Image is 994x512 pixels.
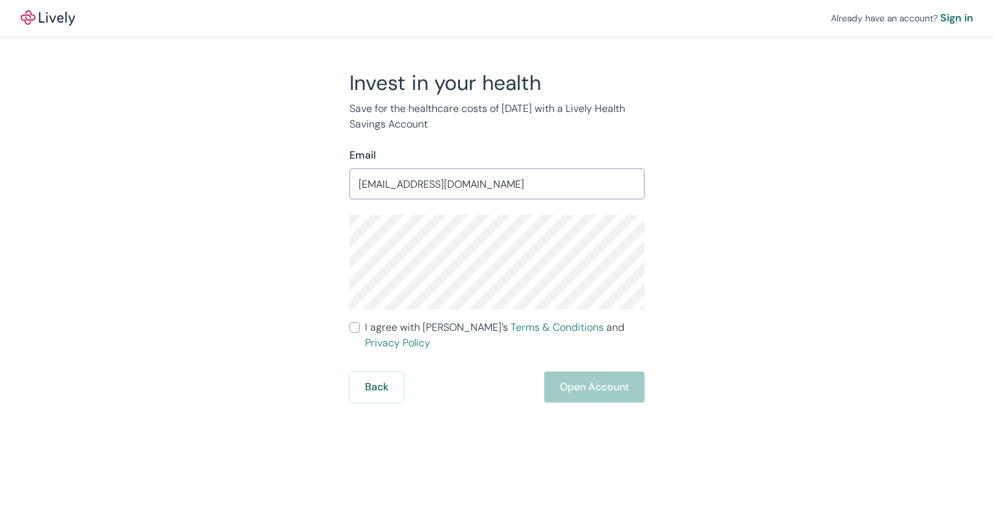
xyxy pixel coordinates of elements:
[21,10,75,26] a: LivelyLively
[831,10,973,26] div: Already have an account?
[349,372,404,403] button: Back
[349,148,376,163] label: Email
[365,320,645,351] span: I agree with [PERSON_NAME]’s and
[349,101,645,132] p: Save for the healthcare costs of [DATE] with a Lively Health Savings Account
[511,320,604,334] a: Terms & Conditions
[21,10,75,26] img: Lively
[349,70,645,96] h2: Invest in your health
[940,10,973,26] a: Sign in
[365,336,430,350] a: Privacy Policy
